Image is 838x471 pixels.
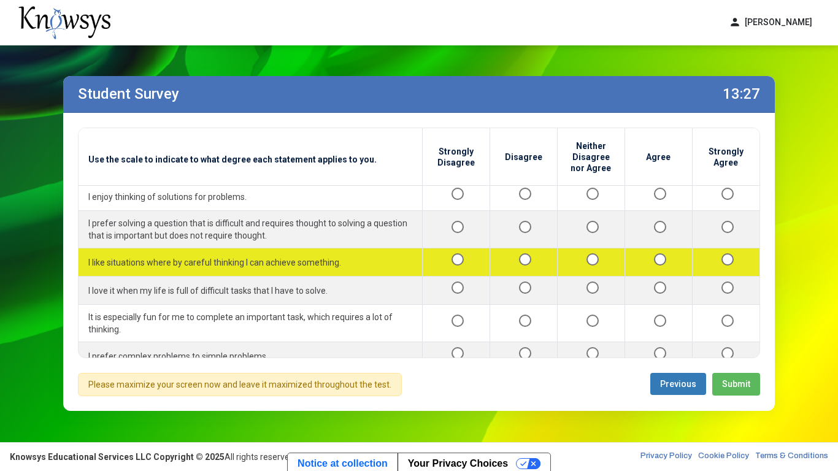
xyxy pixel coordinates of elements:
[79,277,422,305] td: I love it when my life is full of difficult tasks that I have to solve.
[78,85,179,102] label: Student Survey
[698,451,749,463] a: Cookie Policy
[723,85,760,102] label: 13:27
[722,379,750,389] span: Submit
[490,128,557,186] th: Disagree
[10,452,225,462] strong: Knowsys Educational Services LLC Copyright © 2025
[650,373,706,395] button: Previous
[660,379,696,389] span: Previous
[422,128,490,186] th: Strongly Disagree
[18,6,110,39] img: knowsys-logo.png
[88,154,412,165] span: Use the scale to indicate to what degree each statement applies to you.
[692,128,759,186] th: Strongly Agree
[10,451,296,463] div: All rights reserved.
[79,183,422,211] td: I enjoy thinking of solutions for problems.
[729,16,741,29] span: person
[79,305,422,342] td: It is especially fun for me to complete an important task, which requires a lot of thinking.
[79,248,422,277] td: I like situations where by careful thinking I can achieve something.
[557,128,625,186] th: Neither Disagree nor Agree
[79,342,422,370] td: I prefer complex problems to simple problems.
[625,128,692,186] th: Agree
[755,451,828,463] a: Terms & Conditions
[78,373,402,396] div: Please maximize your screen now and leave it maximized throughout the test.
[712,373,760,396] button: Submit
[721,12,820,33] button: person[PERSON_NAME]
[79,211,422,248] td: I prefer solving a question that is difficult and requires thought to solving a question that is ...
[640,451,692,463] a: Privacy Policy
